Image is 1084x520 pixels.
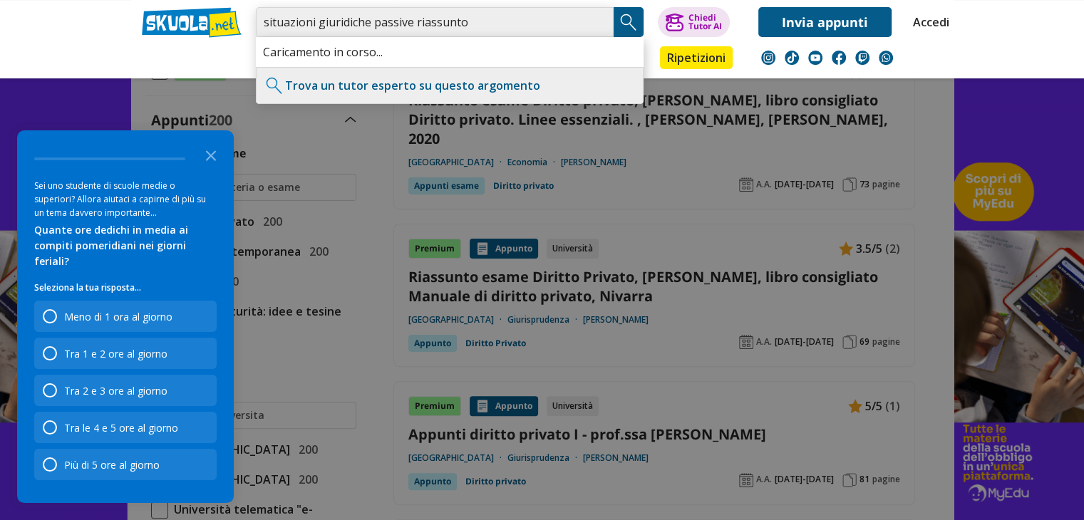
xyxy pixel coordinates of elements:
[64,310,172,323] div: Meno di 1 ora al giorno
[197,140,225,169] button: Close the survey
[758,7,892,37] a: Invia appunti
[252,46,316,72] a: Appunti
[256,7,614,37] input: Cerca appunti, riassunti o versioni
[264,75,285,96] img: Trova un tutor esperto
[658,7,730,37] button: ChiediTutor AI
[761,51,775,65] img: instagram
[34,449,217,480] div: Più di 5 ore al giorno
[879,51,893,65] img: WhatsApp
[832,51,846,65] img: facebook
[34,179,217,219] div: Sei uno studente di scuole medie o superiori? Allora aiutaci a capirne di più su un tema davvero ...
[256,37,644,67] div: Caricamento in corso...
[285,78,540,93] a: Trova un tutor esperto su questo argomento
[34,412,217,443] div: Tra le 4 e 5 ore al giorno
[618,11,639,33] img: Cerca appunti, riassunti o versioni
[34,281,217,295] p: Seleziona la tua risposta...
[64,421,178,435] div: Tra le 4 e 5 ore al giorno
[855,51,869,65] img: twitch
[64,347,167,360] div: Tra 1 e 2 ore al giorno
[34,375,217,406] div: Tra 2 e 3 ore al giorno
[688,14,721,31] div: Chiedi Tutor AI
[17,130,234,503] div: Survey
[913,7,943,37] a: Accedi
[785,51,799,65] img: tiktok
[34,338,217,369] div: Tra 1 e 2 ore al giorno
[34,301,217,332] div: Meno di 1 ora al giorno
[614,7,644,37] button: Search Button
[660,46,733,69] a: Ripetizioni
[64,384,167,397] div: Tra 2 e 3 ore al giorno
[34,222,217,269] div: Quante ore dedichi in media ai compiti pomeridiani nei giorni feriali?
[808,51,822,65] img: youtube
[64,458,160,472] div: Più di 5 ore al giorno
